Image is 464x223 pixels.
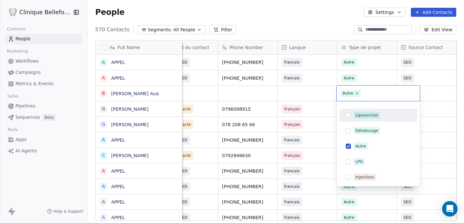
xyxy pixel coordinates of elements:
[355,174,374,180] div: Injections
[339,62,417,184] div: Suggestions
[343,90,353,96] div: Autre
[355,112,378,118] div: Liposuccion
[355,128,378,134] div: Détatouage
[355,159,363,165] div: LPG
[355,143,366,149] div: Autre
